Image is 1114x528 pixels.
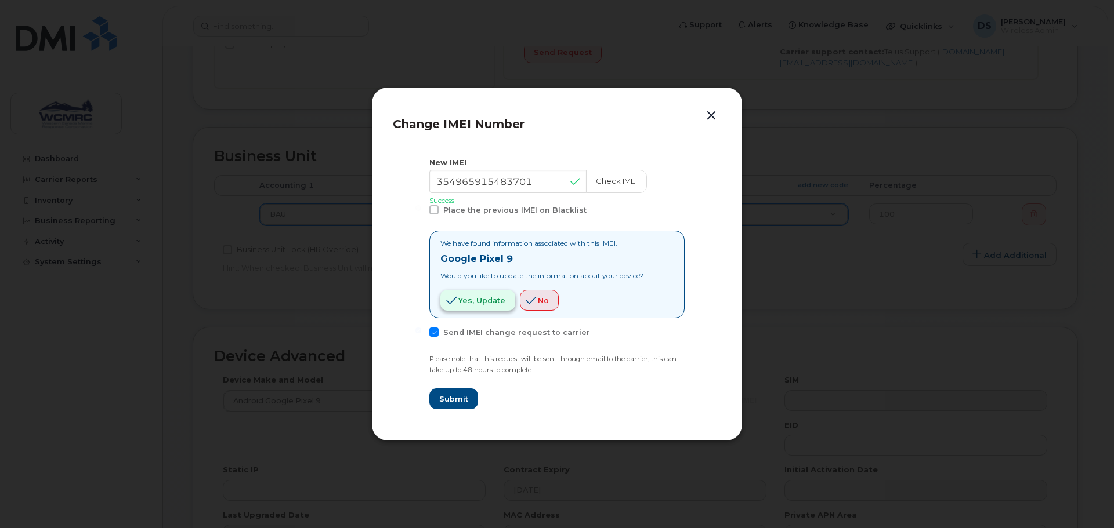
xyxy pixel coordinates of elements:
button: Submit [429,388,478,409]
span: Change IMEI Number [393,117,525,131]
span: Send IMEI change request to carrier [443,328,590,337]
span: Place the previous IMEI on Blacklist [443,206,587,214]
span: No [538,295,549,306]
strong: Google Pixel 9 [440,253,513,264]
button: Check IMEI [586,170,647,193]
input: Send IMEI change request to carrier [415,327,421,333]
input: Place the previous IMEI on Blacklist [415,205,421,211]
p: Would you like to update the information about your device? [440,271,643,281]
button: No [520,290,559,311]
button: Yes, update [440,290,515,311]
span: Yes, update [458,295,505,306]
small: Please note that this request will be sent through email to the carrier, this can take up to 48 h... [429,355,677,374]
span: Submit [439,394,468,405]
p: Success [429,195,685,205]
p: We have found information associated with this IMEI. [440,238,643,248]
div: New IMEI [429,157,685,168]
